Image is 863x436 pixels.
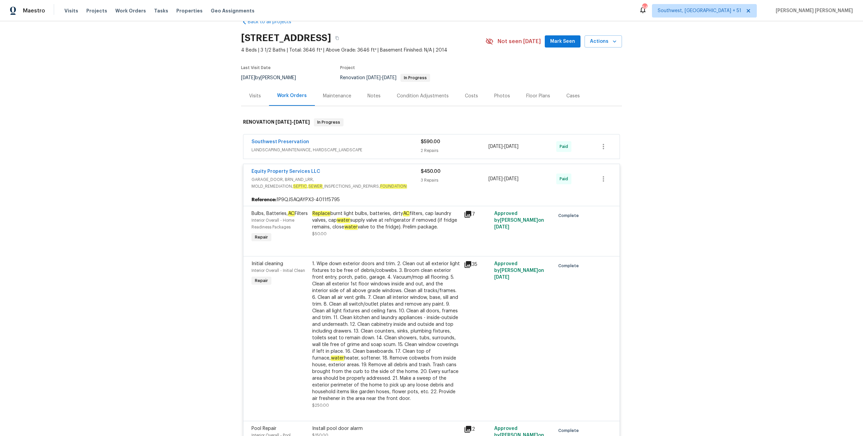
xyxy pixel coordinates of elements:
span: Projects [86,7,107,14]
span: [DATE] [504,144,518,149]
span: Interior Overall - Initial Clean [251,269,305,273]
div: Install pool door alarm [312,425,460,432]
div: Maintenance [323,93,351,99]
span: Bulbs, Batteries, Filters [251,211,308,216]
b: Reference: [251,196,276,203]
span: GARAGE_DOOR, BRN_AND_LRR, MOLD_REMEDIATION, , _INSPECTIONS_AND_REPAIRS, [251,176,421,190]
span: Actions [590,37,617,46]
button: Actions [585,35,622,48]
span: Southwest, [GEOGRAPHIC_DATA] + 51 [658,7,741,14]
span: Not seen [DATE] [498,38,541,45]
div: Visits [249,93,261,99]
h6: RENOVATION [243,118,310,126]
span: Approved by [PERSON_NAME] on [494,261,544,280]
span: - [488,143,518,150]
span: Mark Seen [550,37,575,46]
em: water [344,224,358,230]
div: 2 [464,425,490,433]
span: [DATE] [382,75,396,80]
div: Work Orders [277,92,307,99]
span: Project [340,66,355,70]
span: Initial cleaning [251,261,283,266]
span: - [366,75,396,80]
div: Floor Plans [526,93,550,99]
div: Condition Adjustments [397,93,449,99]
span: $50.00 [312,232,327,236]
span: Interior Overall - Home Readiness Packages [251,218,294,229]
span: Maestro [23,7,45,14]
span: - [488,176,518,182]
span: [DATE] [275,120,292,124]
span: Tasks [154,8,168,13]
h2: [STREET_ADDRESS] [241,35,331,41]
div: RENOVATION [DATE]-[DATE]In Progress [241,112,622,133]
span: Complete [558,262,582,269]
span: Pool Repair [251,426,276,431]
div: 1P9QJSAQAYPX3-4011f5795 [243,194,620,206]
button: Mark Seen [545,35,581,48]
div: 7 [464,210,490,218]
span: 4 Beds | 3 1/2 Baths | Total: 3646 ft² | Above Grade: 3646 ft² | Basement Finished: N/A | 2014 [241,47,485,54]
span: $250.00 [312,403,329,407]
span: [DATE] [488,177,503,181]
em: AC [288,211,295,216]
span: Approved by [PERSON_NAME] on [494,211,544,229]
div: 3 Repairs [421,177,488,184]
span: - [275,120,310,124]
span: Complete [558,427,582,434]
span: [DATE] [494,275,509,280]
span: In Progress [401,76,429,80]
em: FOUNDATION [380,184,407,189]
div: Photos [494,93,510,99]
span: $590.00 [421,139,440,144]
div: 35 [464,260,490,269]
em: Replace [312,211,330,216]
span: [DATE] [294,120,310,124]
span: [DATE] [488,144,503,149]
span: [DATE] [504,177,518,181]
span: Complete [558,212,582,219]
span: Repair [252,277,271,284]
span: $450.00 [421,169,441,174]
div: 2 Repairs [421,147,488,154]
div: burnt light bulbs, batteries, dirty filters, cap laundry valves, cap supply valve at refrigerator... [312,210,460,230]
em: water [331,355,344,361]
span: [DATE] [366,75,381,80]
a: Equity Property Services LLC [251,169,320,174]
em: water [337,218,350,223]
span: Repair [252,234,271,241]
div: 1. Wipe down exterior doors and trim. 2. Clean out all exterior light fixtures to be free of debr... [312,260,460,402]
span: [DATE] [241,75,255,80]
div: by [PERSON_NAME] [241,74,304,82]
button: Copy Address [331,32,343,44]
span: LANDSCAPING_MAINTENANCE, HARDSCAPE_LANDSCAPE [251,147,421,153]
span: Last Visit Date [241,66,271,70]
span: Paid [560,143,571,150]
span: Geo Assignments [211,7,255,14]
em: SEPTIC [293,184,307,189]
span: Work Orders [115,7,146,14]
a: Back to all projects [241,19,306,25]
span: Renovation [340,75,430,80]
span: Properties [176,7,203,14]
span: [DATE] [494,225,509,229]
span: Visits [64,7,78,14]
a: Southwest Preservation [251,139,309,144]
span: [PERSON_NAME] [PERSON_NAME] [773,7,853,14]
div: Costs [465,93,478,99]
em: SEWER [308,184,323,189]
span: Paid [560,176,571,182]
span: In Progress [315,119,343,126]
div: Notes [367,93,381,99]
em: AC [403,211,410,216]
div: Cases [566,93,580,99]
div: 642 [642,4,647,11]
